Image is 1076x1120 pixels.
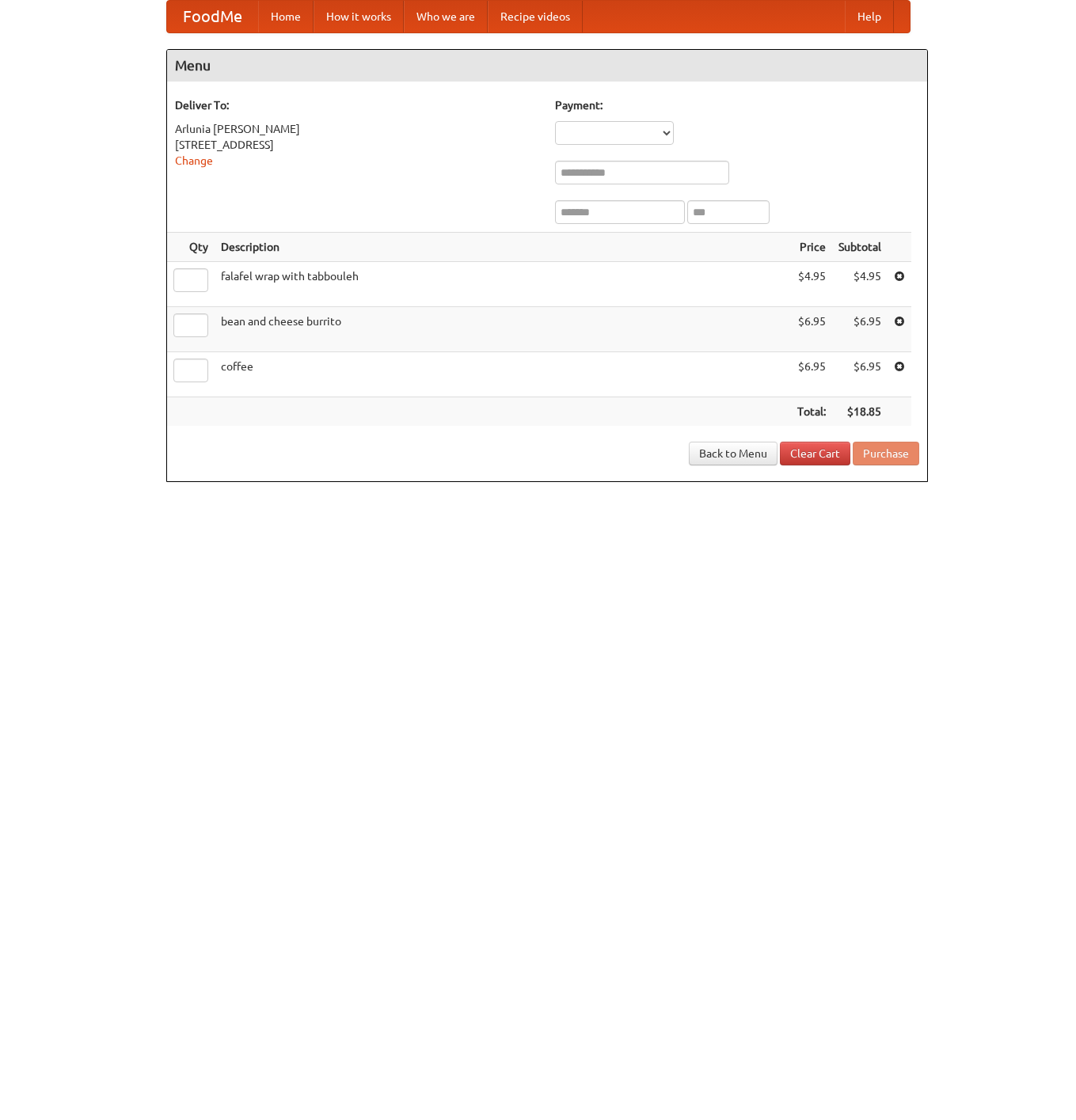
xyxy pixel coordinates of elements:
[791,307,832,352] td: $6.95
[167,233,215,262] th: Qty
[689,442,778,465] a: Back to Menu
[175,121,539,137] div: Arlunia [PERSON_NAME]
[832,397,888,427] th: $18.85
[488,1,583,32] a: Recipe videos
[175,97,539,113] h5: Deliver To:
[175,154,213,167] a: Change
[780,442,850,465] a: Clear Cart
[555,97,919,113] h5: Payment:
[832,233,888,262] th: Subtotal
[832,262,888,307] td: $4.95
[404,1,488,32] a: Who we are
[167,1,258,32] a: FoodMe
[314,1,404,32] a: How it works
[832,352,888,397] td: $6.95
[845,1,894,32] a: Help
[832,307,888,352] td: $6.95
[791,397,832,427] th: Total:
[215,262,791,307] td: falafel wrap with tabbouleh
[853,442,919,465] button: Purchase
[215,352,791,397] td: coffee
[791,233,832,262] th: Price
[215,307,791,352] td: bean and cheese burrito
[167,50,927,82] h4: Menu
[215,233,791,262] th: Description
[791,262,832,307] td: $4.95
[175,137,539,153] div: [STREET_ADDRESS]
[791,352,832,397] td: $6.95
[258,1,314,32] a: Home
